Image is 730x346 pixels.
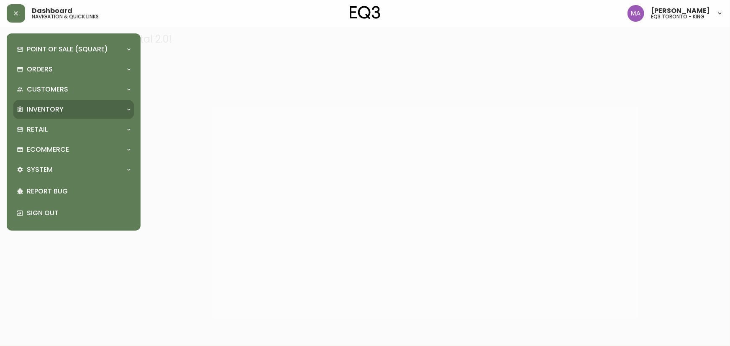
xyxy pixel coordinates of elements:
div: Report Bug [13,181,134,202]
img: logo [350,6,381,19]
div: Orders [13,60,134,79]
h5: navigation & quick links [32,14,99,19]
p: Report Bug [27,187,131,196]
div: Customers [13,80,134,99]
div: Sign Out [13,202,134,224]
p: Retail [27,125,48,134]
p: Orders [27,65,53,74]
p: Inventory [27,105,64,114]
p: Sign Out [27,209,131,218]
div: Point of Sale (Square) [13,40,134,59]
img: 4f0989f25cbf85e7eb2537583095d61e [628,5,644,22]
span: Dashboard [32,8,72,14]
span: [PERSON_NAME] [651,8,710,14]
div: Inventory [13,100,134,119]
p: Ecommerce [27,145,69,154]
p: Customers [27,85,68,94]
p: System [27,165,53,174]
div: Ecommerce [13,140,134,159]
div: System [13,160,134,179]
p: Point of Sale (Square) [27,45,108,54]
div: Retail [13,120,134,139]
h5: eq3 toronto - king [651,14,704,19]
